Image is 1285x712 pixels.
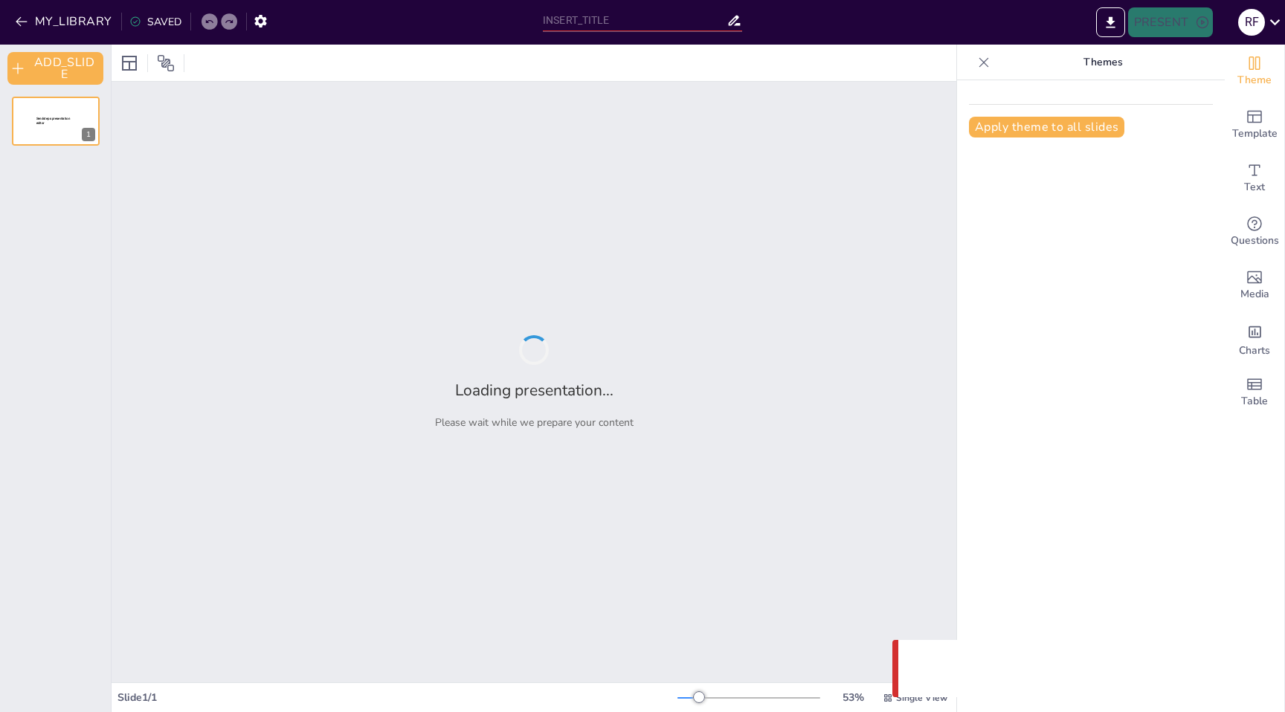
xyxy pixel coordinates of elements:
div: Add text boxes [1225,152,1284,205]
span: Theme [1237,72,1272,88]
div: R F [1238,9,1265,36]
p: Something went wrong with the request. (CORS) [940,660,1226,678]
p: Themes [996,45,1210,80]
span: Sendsteps presentation editor [36,117,70,125]
button: MY_LIBRARY [11,10,118,33]
span: Media [1240,286,1269,302]
button: ADD_SLIDE [7,52,103,85]
div: 53 % [835,690,871,705]
button: PRESENT [1128,7,1213,37]
div: Layout [117,51,141,75]
div: Add a table [1225,366,1284,419]
h2: Loading presentation... [455,380,613,401]
button: EXPORT_TO_POWERPOINT [1096,7,1125,37]
div: Sendsteps presentation editor1 [12,97,100,146]
span: Template [1232,126,1278,142]
div: Add images, graphics, shapes or video [1225,259,1284,312]
div: Change the overall theme [1225,45,1284,98]
div: Slide 1 / 1 [117,690,677,705]
button: Apply theme to all slides [969,117,1124,137]
input: INSERT_TITLE [543,10,727,31]
div: Add charts and graphs [1225,312,1284,366]
button: R F [1238,7,1265,37]
span: Text [1244,179,1265,195]
p: Please wait while we prepare your content [435,415,634,430]
div: Add ready made slides [1225,98,1284,152]
span: Questions [1231,233,1279,249]
div: 1 [82,128,95,141]
span: Position [157,54,175,72]
div: Get real-time input from your audience [1225,205,1284,259]
span: Table [1241,393,1268,410]
span: Charts [1239,343,1270,359]
div: SAVED [129,15,181,29]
